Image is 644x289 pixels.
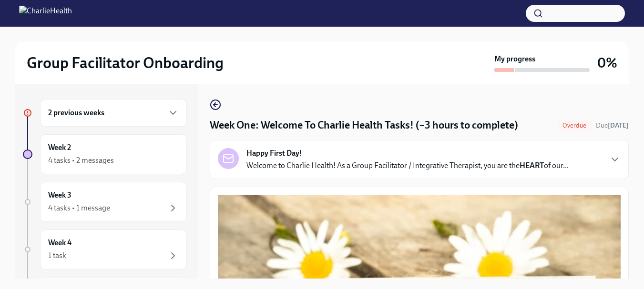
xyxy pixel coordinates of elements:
div: 4 tasks • 2 messages [48,155,114,166]
a: Week 34 tasks • 1 message [23,182,187,222]
span: Overdue [557,122,592,129]
h6: Week 4 [48,238,72,248]
div: 2 previous weeks [40,99,187,127]
span: Due [596,121,629,130]
h2: Group Facilitator Onboarding [27,53,224,72]
strong: [DATE] [608,121,629,130]
img: CharlieHealth [19,6,72,21]
span: September 29th, 2025 09:00 [596,121,629,130]
strong: My progress [494,54,535,64]
h4: Week One: Welcome To Charlie Health Tasks! (~3 hours to complete) [210,118,518,132]
h3: 0% [597,54,617,71]
h6: Week 2 [48,142,71,153]
div: 1 task [48,250,66,261]
a: Week 41 task [23,229,187,269]
h6: Week 3 [48,190,72,200]
div: 4 tasks • 1 message [48,203,110,213]
h6: 2 previous weeks [48,108,104,118]
strong: HEART [520,161,544,170]
p: Welcome to Charlie Health! As a Group Facilitator / Integrative Therapist, you are the of our... [246,160,569,171]
a: Week 24 tasks • 2 messages [23,134,187,174]
strong: Happy First Day! [246,148,302,159]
